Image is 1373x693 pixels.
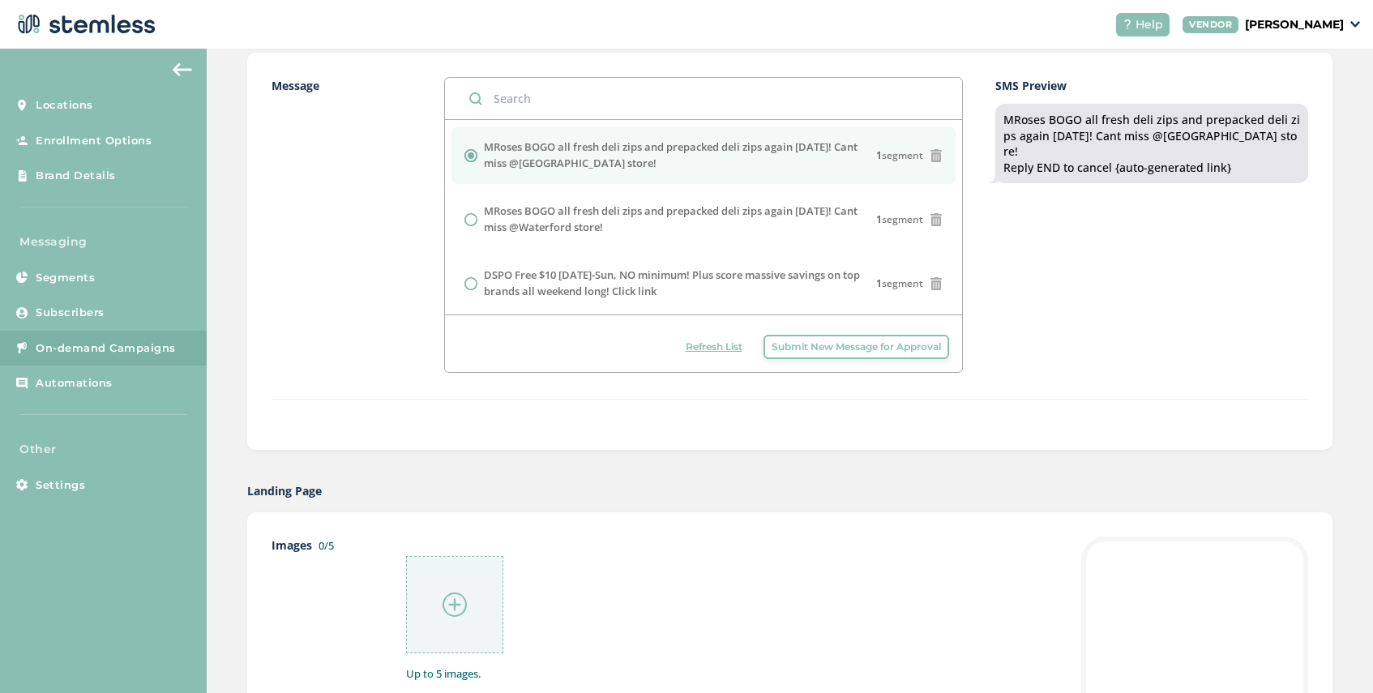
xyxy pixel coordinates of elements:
[272,77,444,373] label: Message
[1245,16,1344,33] p: [PERSON_NAME]
[876,212,882,226] strong: 1
[36,133,152,149] span: Enrollment Options
[319,538,334,553] label: 0/5
[36,340,176,357] span: On-demand Campaigns
[173,63,192,76] img: icon-arrow-back-accent-c549486e.svg
[876,212,923,227] span: segment
[1123,19,1132,29] img: icon-help-white-03924b79.svg
[36,477,85,494] span: Settings
[484,139,876,171] label: MRoses BOGO all fresh deli zips and prepacked deli zips again [DATE]! Cant miss @[GEOGRAPHIC_DATA...
[247,482,322,499] label: Landing Page
[272,537,374,682] label: Images
[772,340,941,354] span: Submit New Message for Approval
[876,148,923,163] span: segment
[445,78,962,119] input: Search
[36,97,93,113] span: Locations
[36,375,113,391] span: Automations
[686,340,742,354] span: Refresh List
[36,168,116,184] span: Brand Details
[406,666,1049,682] label: Up to 5 images.
[1136,16,1163,33] span: Help
[484,267,876,299] label: DSPO Free $10 [DATE]-Sun, NO minimum! Plus score massive savings on top brands all weekend long! ...
[876,276,882,290] strong: 1
[876,148,882,162] strong: 1
[1183,16,1238,33] div: VENDOR
[443,592,467,617] img: icon-circle-plus-45441306.svg
[1350,21,1360,28] img: icon_down-arrow-small-66adaf34.svg
[876,276,923,291] span: segment
[763,335,949,359] button: Submit New Message for Approval
[1003,112,1300,175] div: MRoses BOGO all fresh deli zips and prepacked deli zips again [DATE]! Cant miss @[GEOGRAPHIC_DATA...
[995,77,1308,94] label: SMS Preview
[36,270,95,286] span: Segments
[484,203,876,235] label: MRoses BOGO all fresh deli zips and prepacked deli zips again [DATE]! Cant miss @Waterford store!
[678,335,751,359] button: Refresh List
[1292,615,1373,693] iframe: Chat Widget
[36,305,105,321] span: Subscribers
[13,8,156,41] img: logo-dark-0685b13c.svg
